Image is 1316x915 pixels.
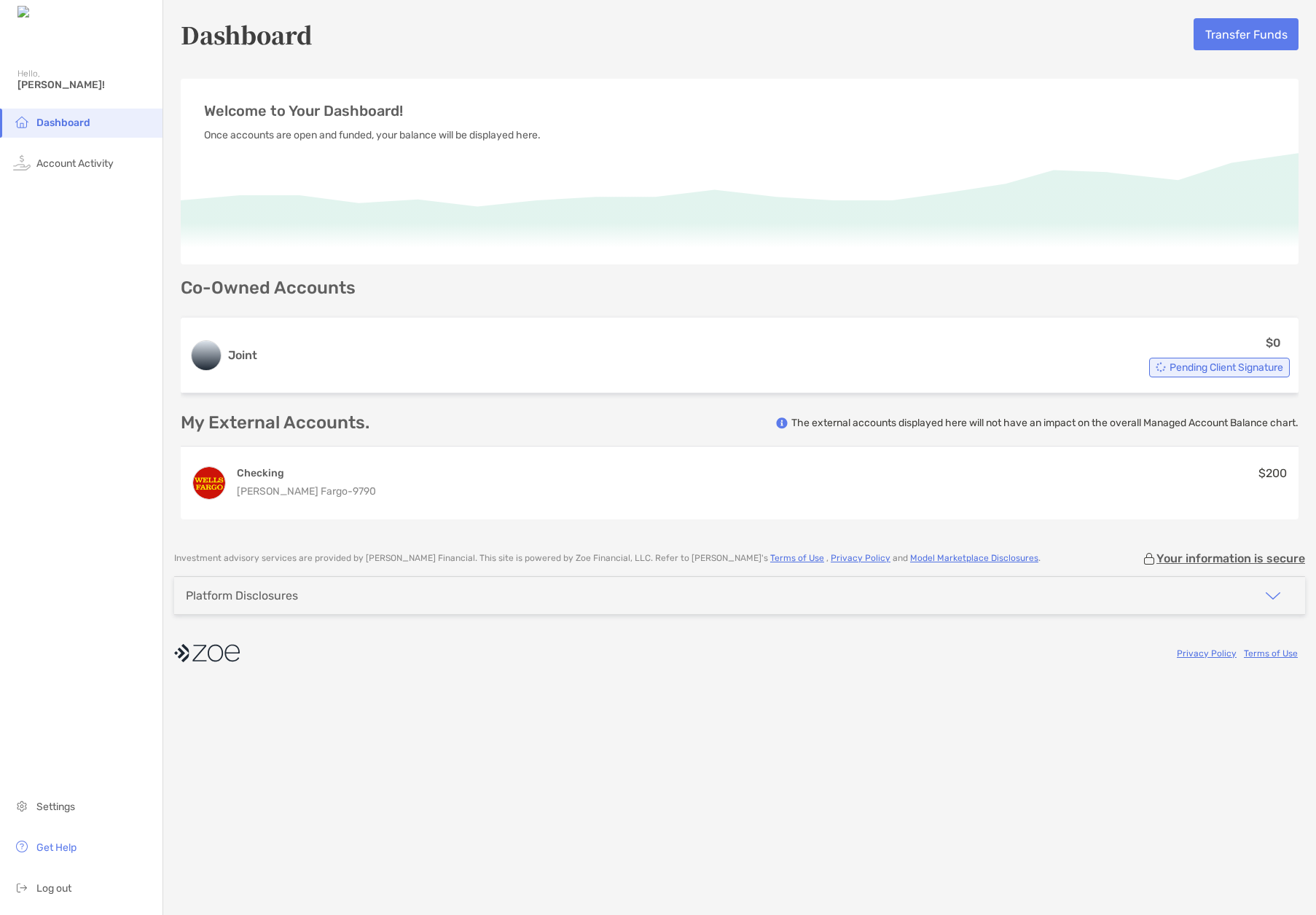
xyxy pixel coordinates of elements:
p: My External Accounts. [181,414,369,432]
img: settings icon [13,797,31,814]
span: Settings [36,801,75,813]
span: Pending Client Signature [1170,364,1283,372]
p: Investment advisory services are provided by [PERSON_NAME] Financial . This site is powered by Zo... [174,553,1041,564]
span: Account Activity [36,157,114,170]
img: logo account [192,341,221,370]
img: logout icon [13,879,31,896]
span: $200 [1258,466,1287,480]
p: Once accounts are open and funded, your balance will be displayed here. [204,126,1275,144]
p: Co-Owned Accounts [181,279,1299,297]
h5: Dashboard [181,17,313,51]
img: icon arrow [1264,587,1282,605]
p: The external accounts displayed here will not have an impact on the overall Managed Account Balan... [791,416,1299,430]
a: Terms of Use [1244,648,1298,659]
span: [PERSON_NAME] Fargo - [237,485,353,498]
a: Privacy Policy [831,553,890,563]
h4: Checking [237,466,376,480]
a: Privacy Policy [1177,648,1237,659]
div: Platform Disclosures [186,589,298,602]
img: activity icon [13,154,31,171]
img: Zoe Logo [17,6,79,20]
img: Account Status icon [1156,362,1166,372]
a: Terms of Use [770,553,824,563]
img: household icon [13,113,31,130]
img: company logo [174,637,240,669]
span: Get Help [36,841,77,854]
span: Dashboard [36,117,90,129]
span: Log out [36,882,71,895]
a: Model Marketplace Disclosures [910,553,1038,563]
span: 9790 [353,485,376,498]
img: get-help icon [13,838,31,855]
img: EVERYDAY CHECKING ...9790 [193,467,225,499]
p: Welcome to Your Dashboard! [204,102,1275,120]
button: Transfer Funds [1194,18,1299,50]
p: Your information is secure [1156,551,1305,565]
span: [PERSON_NAME]! [17,79,154,91]
img: info [776,417,788,429]
h3: Joint [228,347,257,364]
p: $0 [1266,334,1281,352]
